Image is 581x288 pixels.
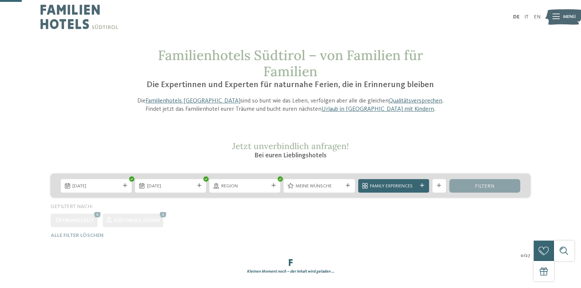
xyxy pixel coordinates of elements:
span: Jetzt unverbindlich anfragen! [232,140,349,151]
span: Die Expertinnen und Experten für naturnahe Ferien, die in Erinnerung bleiben [147,81,434,89]
span: 0 [521,252,524,259]
a: EN [534,14,540,20]
a: Familienhotels [GEOGRAPHIC_DATA] [146,98,240,104]
p: Die sind so bunt wie das Leben, verfolgen aber alle die gleichen . Findet jetzt das Familienhotel... [130,97,451,114]
a: DE [513,14,519,20]
span: / [524,252,525,259]
span: 27 [525,252,530,259]
div: Kleinen Moment noch – der Inhalt wird geladen … [45,269,535,274]
span: Region [221,183,269,190]
span: [DATE] [72,183,120,190]
a: Qualitätsversprechen [389,98,442,104]
span: [DATE] [147,183,194,190]
span: Bei euren Lieblingshotels [254,152,327,159]
span: Menü [563,14,576,20]
span: Family Experiences [370,183,417,190]
a: IT [524,14,528,20]
a: Urlaub in [GEOGRAPHIC_DATA] mit Kindern [321,106,434,112]
span: Familienhotels Südtirol – von Familien für Familien [158,47,423,80]
span: Meine Wünsche [296,183,343,190]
